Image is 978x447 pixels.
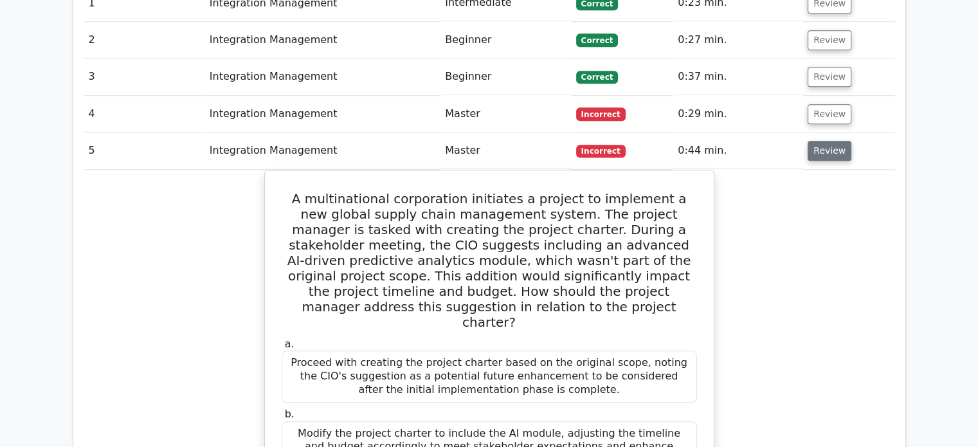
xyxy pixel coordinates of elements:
[440,96,571,132] td: Master
[576,107,626,120] span: Incorrect
[285,338,294,350] span: a.
[576,145,626,158] span: Incorrect
[808,104,851,124] button: Review
[576,71,618,84] span: Correct
[673,59,802,95] td: 0:37 min.
[440,132,571,169] td: Master
[84,132,204,169] td: 5
[84,22,204,59] td: 2
[282,351,697,402] div: Proceed with creating the project charter based on the original scope, noting the CIO's suggestio...
[204,59,440,95] td: Integration Management
[808,141,851,161] button: Review
[204,132,440,169] td: Integration Management
[440,59,571,95] td: Beginner
[280,191,698,330] h5: A multinational corporation initiates a project to implement a new global supply chain management...
[673,132,802,169] td: 0:44 min.
[204,22,440,59] td: Integration Management
[576,33,618,46] span: Correct
[808,67,851,87] button: Review
[808,30,851,50] button: Review
[84,96,204,132] td: 4
[673,22,802,59] td: 0:27 min.
[673,96,802,132] td: 0:29 min.
[204,96,440,132] td: Integration Management
[285,408,294,420] span: b.
[84,59,204,95] td: 3
[440,22,571,59] td: Beginner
